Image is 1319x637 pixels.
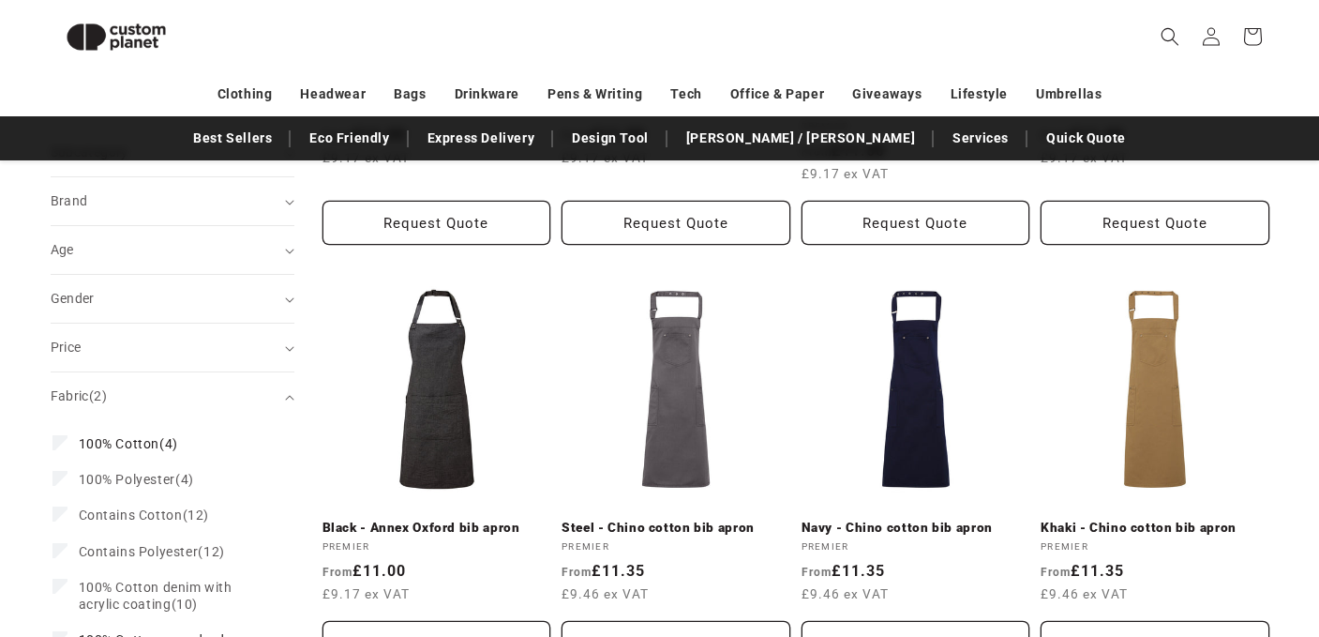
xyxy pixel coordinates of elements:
[1041,201,1269,245] button: Request Quote
[51,193,88,208] span: Brand
[79,544,199,559] span: Contains Polyester
[79,436,160,451] span: 100% Cotton
[79,543,225,560] span: (12)
[51,324,294,372] summary: Price
[562,122,658,155] a: Design Tool
[547,78,642,111] a: Pens & Writing
[1037,122,1135,155] a: Quick Quote
[802,520,1030,537] a: Navy - Chino cotton bib apron
[394,78,426,111] a: Bags
[562,201,790,245] button: Request Quote
[79,435,178,452] span: (4)
[51,291,95,306] span: Gender
[51,177,294,225] summary: Brand (0 selected)
[1036,78,1102,111] a: Umbrellas
[51,372,294,420] summary: Fabric (2 selected)
[300,78,366,111] a: Headwear
[79,508,183,523] span: Contains Cotton
[79,471,194,488] span: (4)
[1225,547,1319,637] iframe: Chat Widget
[51,388,108,403] span: Fabric
[322,201,551,245] button: Request Quote
[322,520,551,537] a: Black - Annex Oxford bib apron
[300,122,398,155] a: Eco Friendly
[1149,16,1191,57] summary: Search
[802,201,1030,245] button: Request Quote
[852,78,922,111] a: Giveaways
[1041,520,1269,537] a: Khaki - Chino cotton bib apron
[943,122,1018,155] a: Services
[79,472,175,487] span: 100% Polyester
[79,579,262,613] span: (10)
[51,242,74,257] span: Age
[79,507,209,523] span: (12)
[51,340,82,355] span: Price
[951,78,1008,111] a: Lifestyle
[51,8,182,67] img: Custom Planet
[562,520,790,537] a: Steel - Chino cotton bib apron
[217,78,273,111] a: Clothing
[418,122,545,155] a: Express Delivery
[184,122,281,155] a: Best Sellers
[79,580,232,612] span: 100% Cotton denim with acrylic coating
[677,122,924,155] a: [PERSON_NAME] / [PERSON_NAME]
[51,226,294,274] summary: Age (0 selected)
[455,78,519,111] a: Drinkware
[89,388,107,403] span: (2)
[670,78,701,111] a: Tech
[730,78,824,111] a: Office & Paper
[51,275,294,323] summary: Gender (0 selected)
